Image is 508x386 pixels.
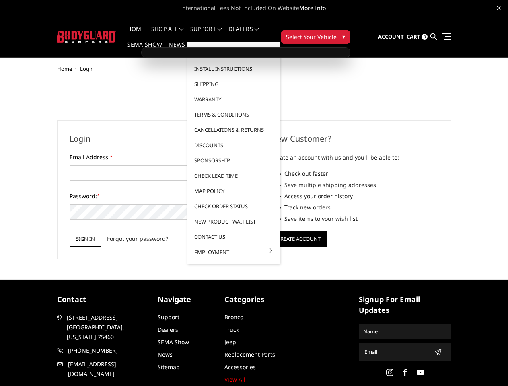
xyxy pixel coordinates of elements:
input: Sign in [70,231,101,247]
a: Cart 0 [407,26,428,48]
a: Cancellations & Returns [190,122,276,138]
a: Create Account [271,234,327,242]
span: Cart [407,33,420,40]
h5: signup for email updates [359,294,451,316]
a: Home [57,65,72,72]
h1: Sign in [57,80,451,100]
a: New Product Wait List [190,214,276,229]
li: Track new orders [279,203,439,211]
a: News [169,42,185,57]
a: Sponsorship [190,153,276,168]
a: View All [224,376,245,383]
h5: Categories [224,294,284,305]
span: ▾ [342,32,345,41]
button: Select Your Vehicle [281,30,350,44]
a: Check Order Status [190,199,276,214]
a: [PHONE_NUMBER] [57,346,150,355]
span: Login [80,65,94,72]
a: Discounts [190,138,276,153]
span: [STREET_ADDRESS] [GEOGRAPHIC_DATA], [US_STATE] 75460 [67,313,148,342]
h2: Login [70,133,238,145]
label: Password: [70,192,238,200]
a: Shipping [190,76,276,92]
a: Check Lead Time [190,168,276,183]
a: Contact Us [190,229,276,244]
h5: contact [57,294,150,305]
input: Email [361,345,431,358]
label: Email Address: [70,153,238,161]
a: Dealers [228,26,259,42]
span: [EMAIL_ADDRESS][DOMAIN_NAME] [68,359,149,379]
a: SEMA Show [127,42,162,57]
a: Employment [190,244,276,260]
a: Bronco [224,313,243,321]
a: [EMAIL_ADDRESS][DOMAIN_NAME] [57,359,150,379]
li: Access your order history [279,192,439,200]
a: Terms & Conditions [190,107,276,122]
a: FAQ [190,46,276,61]
a: SEMA Show [158,338,189,346]
h2: New Customer? [271,133,439,145]
img: BODYGUARD BUMPERS [57,31,116,43]
a: Support [190,26,222,42]
a: News [158,351,173,358]
a: Home [127,26,144,42]
a: More Info [299,4,326,12]
a: Replacement Parts [224,351,275,358]
a: Dealers [158,326,178,333]
li: Save items to your wish list [279,214,439,223]
p: Create an account with us and you'll be able to: [271,153,439,162]
a: Warranty [190,92,276,107]
li: Save multiple shipping addresses [279,181,439,189]
input: Name [360,325,450,338]
h5: Navigate [158,294,217,305]
span: 0 [422,34,428,40]
span: [PHONE_NUMBER] [68,346,149,355]
a: Sitemap [158,363,180,371]
a: shop all [151,26,184,42]
a: Account [378,26,404,48]
a: Forgot your password? [107,234,168,243]
a: Truck [224,326,239,333]
a: Jeep [224,338,236,346]
span: Select Your Vehicle [286,33,337,41]
a: Install Instructions [190,61,276,76]
a: Support [158,313,179,321]
a: MAP Policy [190,183,276,199]
li: Check out faster [279,169,439,178]
span: Account [378,33,404,40]
a: Accessories [224,363,256,371]
button: Create Account [271,231,327,247]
